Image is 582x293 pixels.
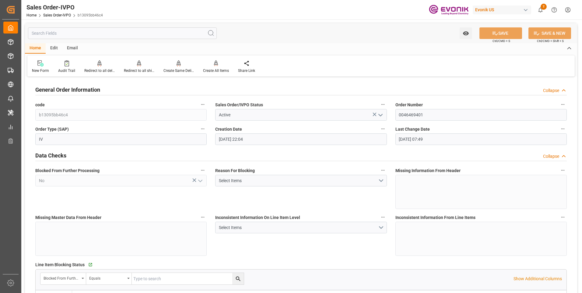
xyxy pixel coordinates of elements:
div: Create Same Delivery Date [163,68,194,73]
button: open menu [375,110,384,120]
div: Create All Items [203,68,229,73]
span: 2 [541,4,547,10]
div: Email [62,43,82,54]
button: SAVE & NEW [528,27,571,39]
div: Audit Trail [58,68,75,73]
span: Creation Date [215,126,242,132]
div: Sales Order-IVPO [26,3,103,12]
button: Creation Date [379,125,387,133]
h2: General Order Information [35,86,100,94]
div: Collapse [543,153,559,160]
span: Order Number [395,102,423,108]
span: Sales Order/IVPO Status [215,102,263,108]
button: code [199,101,207,108]
div: Evonik US [473,5,531,14]
button: show 2 new notifications [534,3,547,17]
button: Order Type (SAP) [199,125,207,133]
button: Last Change Date [559,125,567,133]
div: Redirect to all shipments [124,68,154,73]
span: Last Change Date [395,126,430,132]
div: Equals [89,274,125,281]
button: Missing Information From Header [559,166,567,174]
button: Help Center [547,3,561,17]
img: Evonik-brand-mark-Deep-Purple-RGB.jpeg_1700498283.jpeg [429,5,468,15]
span: Line Item Blocking Status [35,262,85,268]
div: Blocked From Further Processing [44,274,79,281]
div: Home [25,43,46,54]
input: DD.MM.YYYY HH:MM [215,133,387,145]
a: Sales Order-IVPO [43,13,71,17]
span: Order Type (SAP) [35,126,69,132]
a: Home [26,13,37,17]
input: Search Fields [28,27,217,39]
div: Collapse [543,87,559,94]
input: Type to search [132,273,244,284]
button: Inconsistent Information On Line Item Level [379,213,387,221]
div: Redirect to all deliveries [84,68,115,73]
span: Inconsistent Information From Line Items [395,214,475,221]
span: code [35,102,45,108]
div: Select Items [219,178,378,184]
button: open menu [40,273,86,284]
button: open menu [215,222,387,233]
span: Missing Master Data From Header [35,214,101,221]
div: Edit [46,43,62,54]
button: Blocked From Further Processing [199,166,207,174]
span: Missing Information From Header [395,168,461,174]
button: Order Number [559,101,567,108]
div: New Form [32,68,49,73]
span: Ctrl/CMD + S [493,39,510,43]
p: Show Additional Columns [514,276,562,282]
button: Evonik US [473,4,534,16]
button: open menu [460,27,472,39]
button: open menu [195,176,205,185]
span: Inconsistent Information On Line Item Level [215,214,300,221]
div: Share Link [238,68,255,73]
span: Ctrl/CMD + Shift + S [537,39,564,43]
button: SAVE [479,27,522,39]
span: Reason For Blocking [215,168,255,174]
button: Inconsistent Information From Line Items [559,213,567,221]
input: DD.MM.YYYY HH:MM [395,133,567,145]
button: search button [232,273,244,284]
button: Sales Order/IVPO Status [379,101,387,108]
button: Reason For Blocking [379,166,387,174]
span: Blocked From Further Processing [35,168,100,174]
button: open menu [86,273,132,284]
h2: Data Checks [35,151,66,160]
button: Missing Master Data From Header [199,213,207,221]
button: open menu [215,175,387,186]
div: Select Items [219,224,378,231]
